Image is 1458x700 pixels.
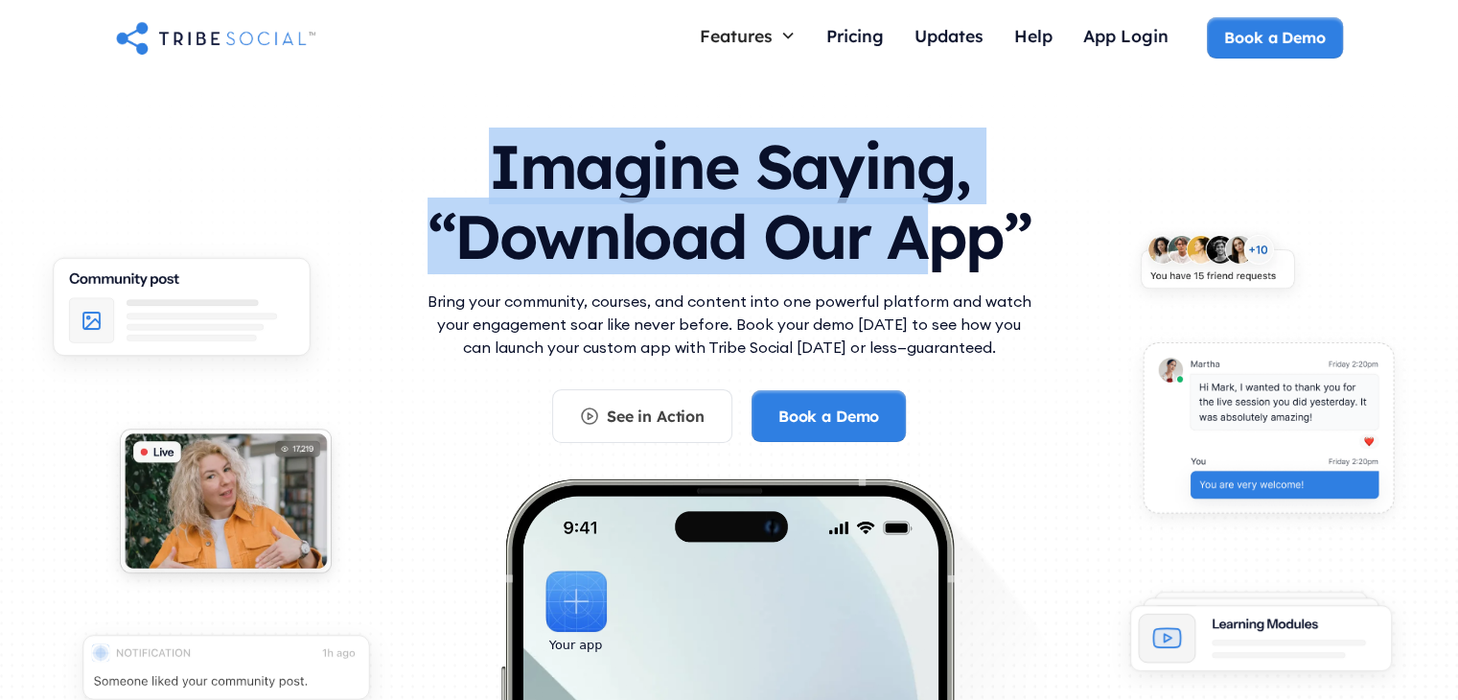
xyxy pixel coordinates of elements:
img: An illustration of New friends requests [1122,222,1312,312]
a: See in Action [552,389,732,443]
a: Book a Demo [752,390,906,442]
div: Features [684,17,811,54]
a: home [116,18,315,57]
a: Pricing [811,17,899,58]
div: App Login [1083,25,1169,46]
div: Your app [549,635,602,656]
div: See in Action [607,406,705,427]
a: App Login [1068,17,1184,58]
p: Bring your community, courses, and content into one powerful platform and watch your engagement s... [423,290,1036,359]
div: Pricing [826,25,884,46]
div: Features [700,25,773,46]
a: Help [999,17,1068,58]
h1: Imagine Saying, “Download Our App” [423,112,1036,282]
div: Updates [914,25,984,46]
img: An illustration of Live video [102,415,350,596]
a: Book a Demo [1207,17,1342,58]
img: An illustration of Learning Modules [1108,579,1414,699]
img: An illustration of Community Feed [29,241,335,386]
a: Updates [899,17,999,58]
img: An illustration of chat [1122,328,1414,539]
div: Help [1014,25,1053,46]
